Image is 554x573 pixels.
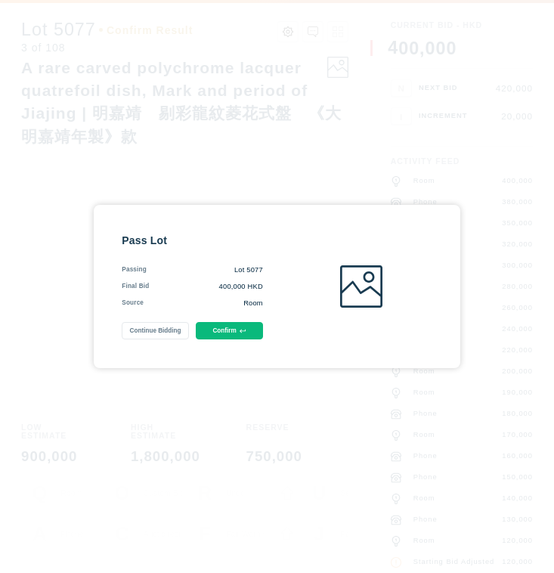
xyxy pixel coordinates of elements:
div: Passing [122,265,147,275]
button: Continue Bidding [122,322,189,339]
div: Lot 5077 [147,265,263,275]
div: Final Bid [122,282,149,292]
div: Pass Lot [122,234,263,248]
div: 400,000 HKD [150,282,263,292]
div: Room [144,299,263,308]
button: Confirm [196,322,263,339]
div: Source [122,299,144,308]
